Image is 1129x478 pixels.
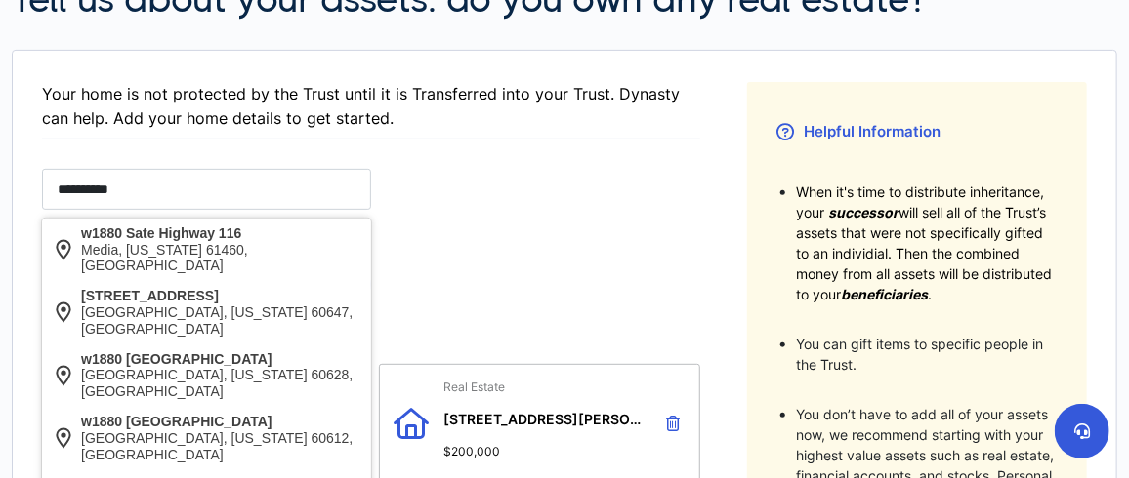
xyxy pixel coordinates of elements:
[42,82,700,131] div: Your home is not protected by the Trust until it is Transferred into your Trust. Dynasty can help...
[444,411,648,436] span: [STREET_ADDRESS][PERSON_NAME]
[81,430,361,463] div: [GEOGRAPHIC_DATA], [US_STATE] 60612, [GEOGRAPHIC_DATA]
[444,444,648,467] span: $200,000
[81,367,361,400] div: [GEOGRAPHIC_DATA], [US_STATE] 60628, [GEOGRAPHIC_DATA]
[81,288,361,304] div: [STREET_ADDRESS]
[444,379,648,403] span: Real Estate
[81,351,361,368] div: w1880 [GEOGRAPHIC_DATA]
[796,183,1052,302] span: When it's time to distribute inheritance, your will sell all of the Trust’s assets that were not ...
[841,286,928,302] span: beneficiaries
[81,225,361,242] div: w1880 Sate Highway 116
[776,111,1058,152] h3: Helpful Information
[81,304,361,338] div: [GEOGRAPHIC_DATA], [US_STATE] 60647, [GEOGRAPHIC_DATA]
[828,204,899,220] span: successor
[796,334,1058,375] li: You can gift items to specific people in the Trust.
[81,242,361,275] div: Media, [US_STATE] 61460, [GEOGRAPHIC_DATA]
[81,414,361,430] div: w1880 [GEOGRAPHIC_DATA]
